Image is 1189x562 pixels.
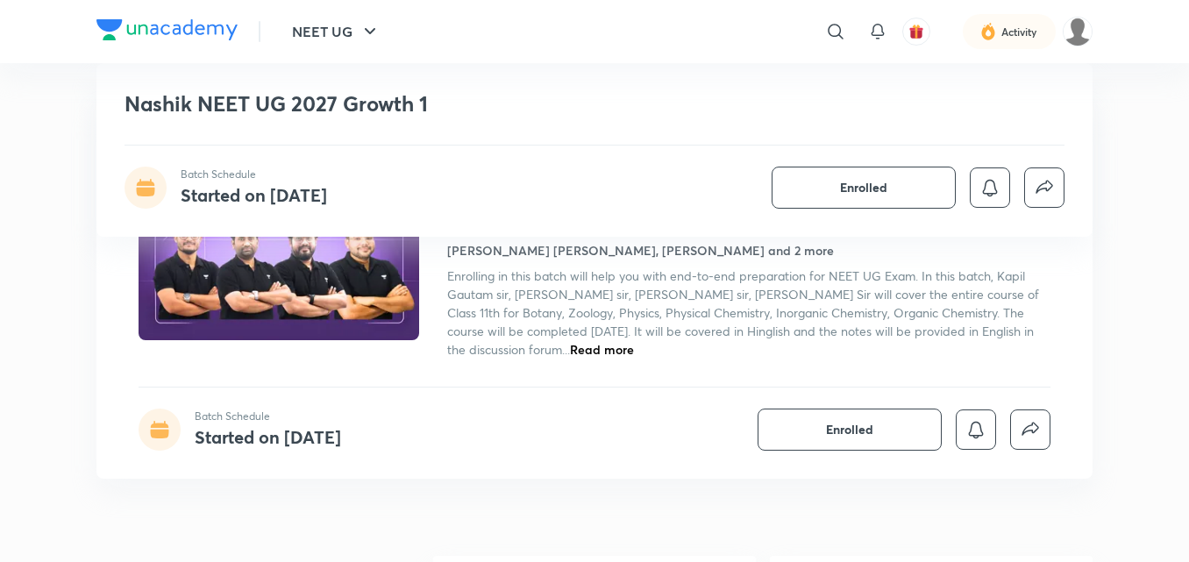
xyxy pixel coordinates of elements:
h4: Started on [DATE] [195,425,341,449]
span: Enrolled [840,179,887,196]
button: avatar [902,18,930,46]
button: NEET UG [281,14,391,49]
img: Thumbnail [136,181,422,342]
img: avatar [908,24,924,39]
img: activity [980,21,996,42]
span: Enrolling in this batch will help you with end-to-end preparation for NEET UG Exam. In this batch... [447,267,1039,358]
button: Enrolled [772,167,956,209]
a: Company Logo [96,19,238,45]
h4: [PERSON_NAME] [PERSON_NAME], [PERSON_NAME] and 2 more [447,241,834,260]
h4: Started on [DATE] [181,183,327,207]
span: Enrolled [826,421,873,438]
p: Batch Schedule [195,409,341,424]
p: Batch Schedule [181,167,327,182]
img: VIVEK [1063,17,1093,46]
span: Read more [570,341,634,358]
button: Enrolled [758,409,942,451]
img: Company Logo [96,19,238,40]
h1: Nashik NEET UG 2027 Growth 1 [125,91,811,117]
